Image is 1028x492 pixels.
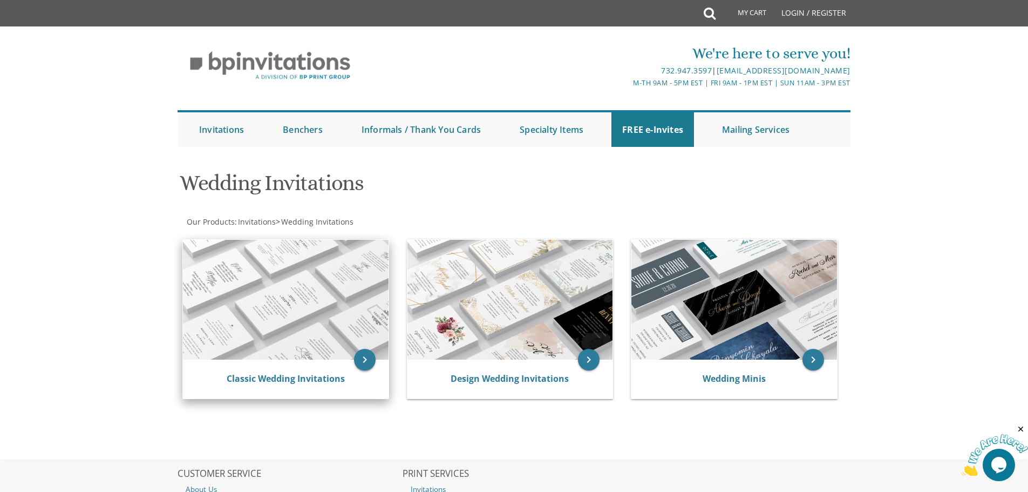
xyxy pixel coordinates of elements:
a: Benchers [272,112,333,147]
a: [EMAIL_ADDRESS][DOMAIN_NAME] [717,65,850,76]
a: keyboard_arrow_right [578,349,600,370]
h1: Wedding Invitations [180,171,620,203]
a: Invitations [188,112,255,147]
a: FREE e-Invites [611,112,694,147]
a: Wedding Minis [703,373,766,385]
a: Invitations [237,217,276,227]
h2: PRINT SERVICES [403,469,626,480]
a: Our Products [186,217,235,227]
a: Informals / Thank You Cards [351,112,492,147]
div: We're here to serve you! [403,43,850,64]
img: BP Invitation Loft [178,43,363,88]
a: keyboard_arrow_right [354,349,376,370]
a: Design Wedding Invitations [451,373,569,385]
div: : [178,217,514,227]
img: Classic Wedding Invitations [183,240,389,360]
a: Specialty Items [509,112,594,147]
a: Wedding Invitations [280,217,353,227]
span: > [276,217,353,227]
a: My Cart [714,1,774,28]
span: Wedding Invitations [281,217,353,227]
a: Classic Wedding Invitations [227,373,345,385]
h2: CUSTOMER SERVICE [178,469,401,480]
img: Design Wedding Invitations [407,240,613,360]
a: 732.947.3597 [661,65,712,76]
a: Mailing Services [711,112,800,147]
div: | [403,64,850,77]
div: M-Th 9am - 5pm EST | Fri 9am - 1pm EST | Sun 11am - 3pm EST [403,77,850,89]
a: keyboard_arrow_right [802,349,824,370]
span: Invitations [238,217,276,227]
img: Wedding Minis [631,240,837,360]
iframe: chat widget [961,424,1028,476]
